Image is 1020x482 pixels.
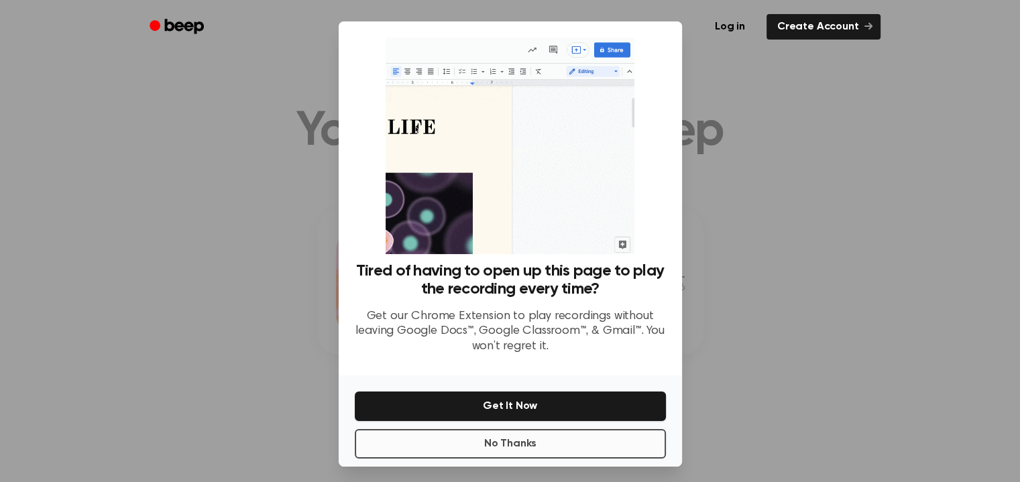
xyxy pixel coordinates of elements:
[386,38,634,254] img: Beep extension in action
[140,14,216,40] a: Beep
[355,309,666,355] p: Get our Chrome Extension to play recordings without leaving Google Docs™, Google Classroom™, & Gm...
[355,391,666,421] button: Get It Now
[355,262,666,298] h3: Tired of having to open up this page to play the recording every time?
[701,11,758,42] a: Log in
[767,14,881,40] a: Create Account
[355,429,666,459] button: No Thanks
